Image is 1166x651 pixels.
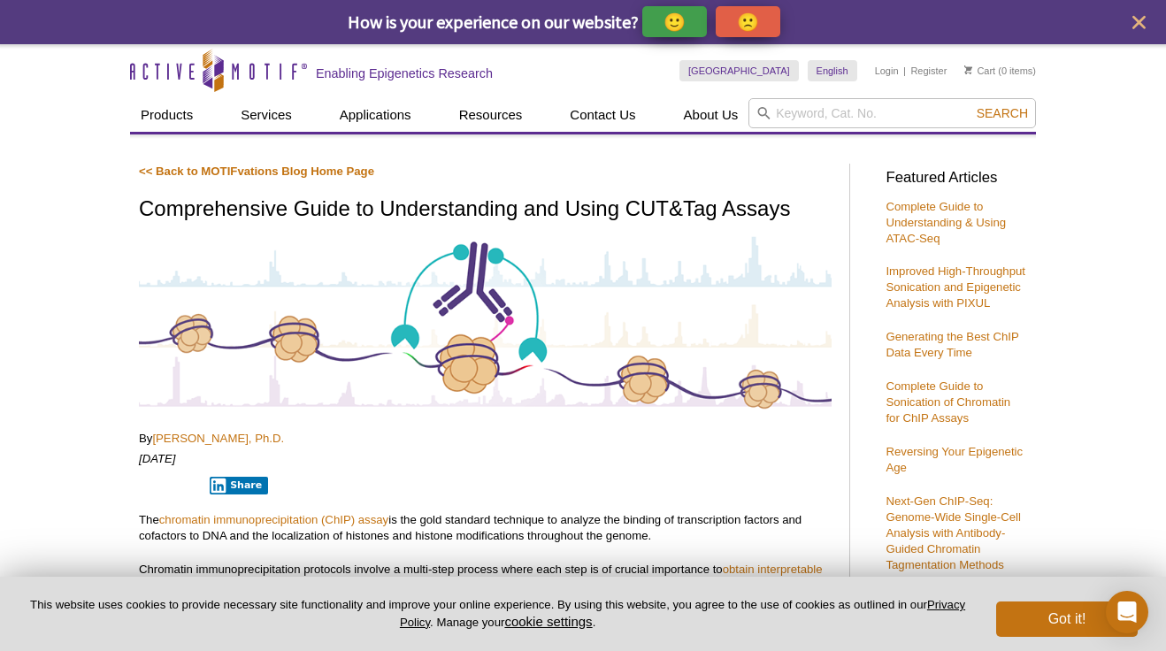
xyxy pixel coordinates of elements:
li: (0 items) [964,60,1036,81]
button: Search [971,105,1033,121]
a: Login [875,65,899,77]
p: The is the gold standard technique to analyze the binding of transcription factors and cofactors ... [139,512,832,544]
span: Search [977,106,1028,120]
a: [PERSON_NAME], Ph.D. [152,432,284,445]
p: By [139,431,832,447]
input: Keyword, Cat. No. [748,98,1036,128]
a: Privacy Policy [400,598,965,628]
li: | [903,60,906,81]
button: Share [210,477,269,494]
img: Your Cart [964,65,972,74]
h2: Enabling Epigenetics Research [316,65,493,81]
div: Open Intercom Messenger [1106,591,1148,633]
p: This website uses cookies to provide necessary site functionality and improve your online experie... [28,597,967,631]
a: Complete Guide to Sonication of Chromatin for ChIP Assays [886,379,1010,425]
button: cookie settings [504,614,592,629]
button: Got it! [996,601,1138,637]
iframe: X Post Button [139,476,197,494]
a: English [808,60,857,81]
a: Applications [329,98,422,132]
button: close [1128,11,1150,34]
p: Chromatin immunoprecipitation protocols involve a multi-step process where each step is of crucia... [139,562,832,641]
h1: Comprehensive Guide to Understanding and Using CUT&Tag Assays [139,197,832,223]
a: Generating the Best ChIP Data Every Time [886,330,1018,359]
a: chromatin immunoprecipitation (ChIP) assay [159,513,388,526]
h3: Featured Articles [886,171,1027,186]
a: << Back to MOTIFvations Blog Home Page [139,165,374,178]
a: Reversing Your Epigenetic Age [886,445,1023,474]
span: How is your experience on our website? [348,11,639,33]
a: Services [230,98,303,132]
a: [GEOGRAPHIC_DATA] [679,60,799,81]
a: Improved High-Throughput Sonication and Epigenetic Analysis with PIXUL [886,264,1025,310]
em: [DATE] [139,452,176,465]
a: Complete Guide to Understanding & Using ATAC-Seq [886,200,1006,245]
p: 🙁 [737,11,759,33]
a: Contact Us [559,98,646,132]
img: Antibody-Based Tagmentation Notes [139,234,832,410]
a: About Us [673,98,749,132]
a: Products [130,98,203,132]
p: 🙂 [664,11,686,33]
a: Resources [449,98,533,132]
a: Cart [964,65,995,77]
a: Next-Gen ChIP-Seq: Genome-Wide Single-Cell Analysis with Antibody-Guided Chromatin Tagmentation M... [886,494,1020,571]
a: Register [910,65,947,77]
